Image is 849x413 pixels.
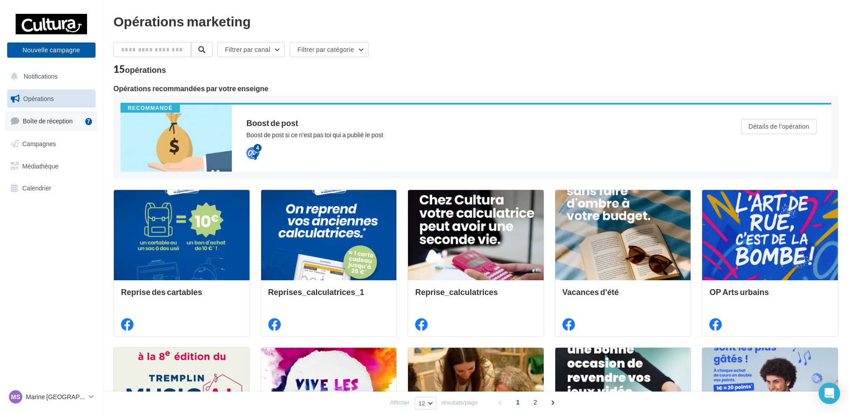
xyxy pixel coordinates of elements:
[22,140,56,147] span: Campagnes
[121,287,242,305] div: Reprise des cartables
[419,400,425,407] span: 12
[5,135,97,153] a: Campagnes
[23,95,54,102] span: Opérations
[22,184,51,192] span: Calendrier
[415,397,437,409] button: 12
[7,388,96,405] a: MS Marine [GEOGRAPHIC_DATA]
[268,287,390,305] div: Reprises_calculatrices_1
[390,398,410,407] span: Afficher
[217,42,285,57] button: Filtrer par canal
[7,42,96,58] button: Nouvelle campagne
[415,287,537,305] div: Reprise_calculatrices
[5,67,94,86] button: Notifications
[5,111,97,131] a: Boîte de réception7
[5,89,97,108] a: Opérations
[562,287,684,305] div: Vacances d'été
[528,395,542,409] span: 2
[121,105,180,113] div: Recommandé
[113,64,166,74] div: 15
[125,66,166,74] div: opérations
[23,117,73,125] span: Boîte de réception
[24,72,58,80] span: Notifications
[511,395,525,409] span: 1
[741,119,817,134] button: Détails de l'opération
[246,131,705,139] div: Boost de post si ce n'est pas toi qui a publié le post
[22,162,58,169] span: Médiathèque
[441,398,478,407] span: résultats/page
[5,179,97,198] a: Calendrier
[819,383,840,404] div: Open Intercom Messenger
[5,157,97,176] a: Médiathèque
[11,392,21,401] span: MS
[113,14,838,28] div: Opérations marketing
[290,42,369,57] button: Filtrer par catégorie
[113,85,838,92] div: Opérations recommandées par votre enseigne
[246,119,705,127] div: Boost de post
[85,118,92,125] div: 7
[254,144,262,152] div: 4
[26,392,85,401] p: Marine [GEOGRAPHIC_DATA]
[709,287,831,305] div: OP Arts urbains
